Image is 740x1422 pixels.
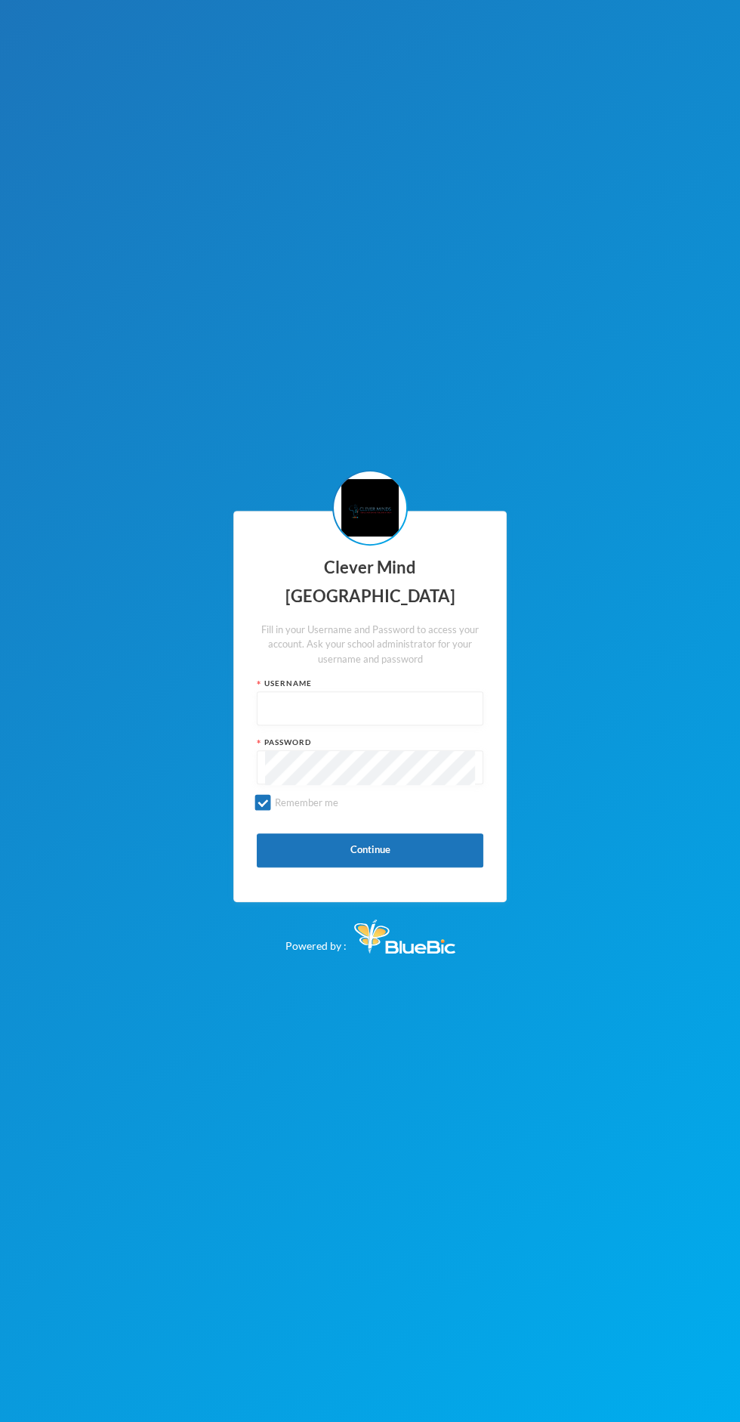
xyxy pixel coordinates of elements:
div: Powered by : [285,912,455,954]
button: Continue [257,833,483,867]
div: Clever Mind [GEOGRAPHIC_DATA] [257,553,483,611]
div: Password [257,737,483,748]
div: Fill in your Username and Password to access your account. Ask your school administrator for your... [257,623,483,667]
img: Bluebic [354,920,455,954]
span: Remember me [269,796,344,808]
div: Username [257,678,483,689]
